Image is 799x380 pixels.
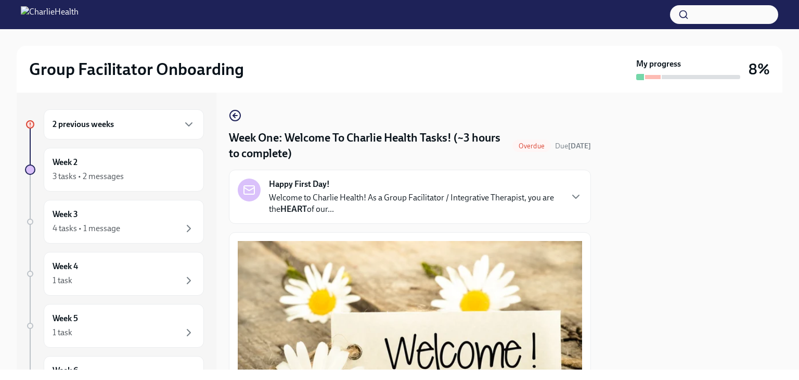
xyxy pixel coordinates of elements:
h6: Week 3 [53,209,78,220]
span: Overdue [512,142,551,150]
a: Week 41 task [25,252,204,296]
h4: Week One: Welcome To Charlie Health Tasks! (~3 hours to complete) [229,130,508,161]
div: 1 task [53,275,72,286]
span: September 9th, 2025 10:00 [555,141,591,151]
a: Week 23 tasks • 2 messages [25,148,204,192]
strong: My progress [636,58,681,70]
h2: Group Facilitator Onboarding [29,59,244,80]
h6: 2 previous weeks [53,119,114,130]
a: Week 51 task [25,304,204,348]
img: CharlieHealth [21,6,79,23]
a: Week 34 tasks • 1 message [25,200,204,244]
div: 2 previous weeks [44,109,204,140]
strong: [DATE] [568,142,591,150]
div: 1 task [53,327,72,338]
h3: 8% [749,60,770,79]
h6: Week 6 [53,365,78,376]
h6: Week 2 [53,157,78,168]
div: 3 tasks • 2 messages [53,171,124,182]
p: Welcome to Charlie Health! As a Group Facilitator / Integrative Therapist, you are the of our... [269,192,561,215]
h6: Week 4 [53,261,78,272]
span: Due [555,142,591,150]
div: 4 tasks • 1 message [53,223,120,234]
h6: Week 5 [53,313,78,324]
strong: HEART [280,204,307,214]
strong: Happy First Day! [269,179,330,190]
